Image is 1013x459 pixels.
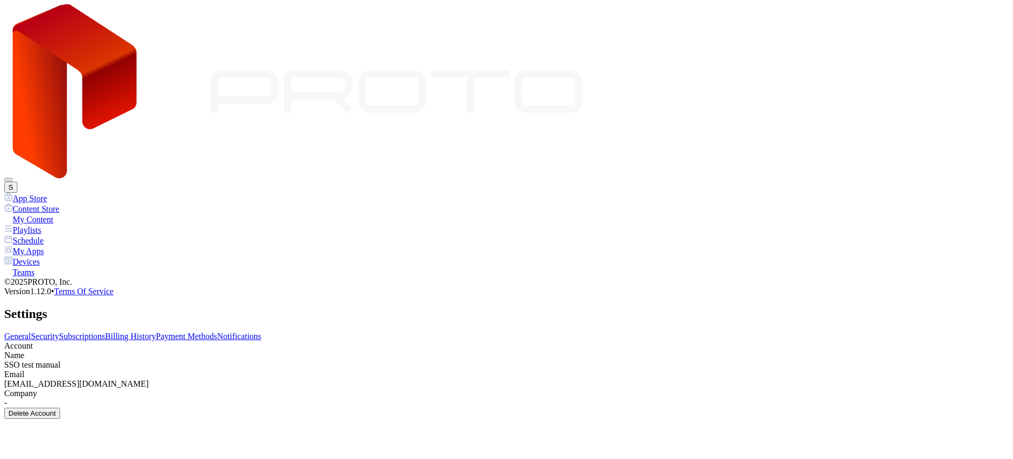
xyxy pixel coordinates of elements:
[4,235,1009,246] a: Schedule
[4,203,1009,214] a: Content Store
[8,409,56,417] div: Delete Account
[4,370,1009,379] div: Email
[217,332,262,341] a: Notifications
[105,332,156,341] a: Billing History
[4,277,1009,287] div: © 2025 PROTO, Inc.
[4,182,17,193] button: S
[4,332,31,341] a: General
[59,332,105,341] a: Subscriptions
[4,193,1009,203] a: App Store
[4,287,54,296] span: Version 1.12.0 •
[4,398,1009,408] div: -
[4,360,1009,370] div: SSO test manual
[4,341,1009,351] div: Account
[31,332,59,341] a: Security
[4,351,1009,360] div: Name
[4,246,1009,256] a: My Apps
[4,389,1009,398] div: Company
[156,332,217,341] a: Payment Methods
[4,379,1009,389] div: [EMAIL_ADDRESS][DOMAIN_NAME]
[4,214,1009,224] a: My Content
[4,267,1009,277] a: Teams
[4,256,1009,267] a: Devices
[54,287,114,296] a: Terms Of Service
[4,307,1009,321] h2: Settings
[4,224,1009,235] a: Playlists
[4,408,60,419] button: Delete Account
